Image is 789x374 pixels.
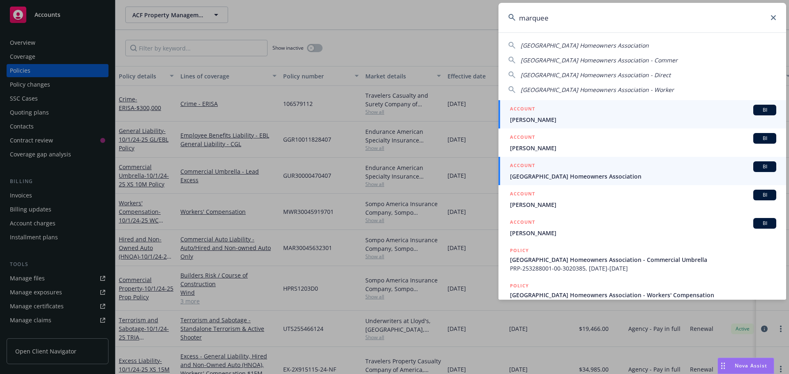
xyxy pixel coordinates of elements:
button: Nova Assist [717,358,774,374]
span: [GEOGRAPHIC_DATA] Homeowners Association - Commercial Umbrella [510,255,776,264]
span: [GEOGRAPHIC_DATA] Homeowners Association - Workers' Compensation [510,291,776,299]
a: ACCOUNTBI[PERSON_NAME] [498,100,786,128]
span: [GEOGRAPHIC_DATA] Homeowners Association [521,41,649,49]
h5: ACCOUNT [510,133,535,143]
a: POLICY[GEOGRAPHIC_DATA] Homeowners Association - Commercial UmbrellaPRP-253288001-00-3020385, [DA... [498,242,786,277]
span: [GEOGRAPHIC_DATA] Homeowners Association [510,172,776,181]
a: ACCOUNTBI[PERSON_NAME] [498,213,786,242]
span: PRP-253288001-00-3020385, [DATE]-[DATE] [510,264,776,273]
span: BI [757,135,773,142]
span: Nova Assist [735,362,767,369]
span: BI [757,163,773,170]
div: Drag to move [718,358,728,374]
a: ACCOUNTBI[GEOGRAPHIC_DATA] Homeowners Association [498,157,786,185]
h5: POLICY [510,246,529,255]
span: [PERSON_NAME] [510,229,776,237]
span: [PERSON_NAME] [510,144,776,152]
input: Search... [498,3,786,32]
h5: ACCOUNT [510,161,535,171]
span: [GEOGRAPHIC_DATA] Homeowners Association - Worker [521,86,674,94]
span: BI [757,106,773,114]
a: ACCOUNTBI[PERSON_NAME] [498,128,786,157]
h5: ACCOUNT [510,218,535,228]
h5: ACCOUNT [510,105,535,115]
span: [PERSON_NAME] [510,115,776,124]
span: BI [757,191,773,199]
span: [GEOGRAPHIC_DATA] Homeowners Association - Direct [521,71,671,79]
a: ACCOUNTBI[PERSON_NAME] [498,185,786,213]
span: [PERSON_NAME] [510,200,776,209]
span: BI [757,220,773,227]
span: 2023011050996Y, [DATE]-[DATE] [510,299,776,308]
h5: POLICY [510,282,529,290]
a: POLICY[GEOGRAPHIC_DATA] Homeowners Association - Workers' Compensation2023011050996Y, [DATE]-[DATE] [498,277,786,312]
h5: ACCOUNT [510,190,535,200]
span: [GEOGRAPHIC_DATA] Homeowners Association - Commer [521,56,678,64]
